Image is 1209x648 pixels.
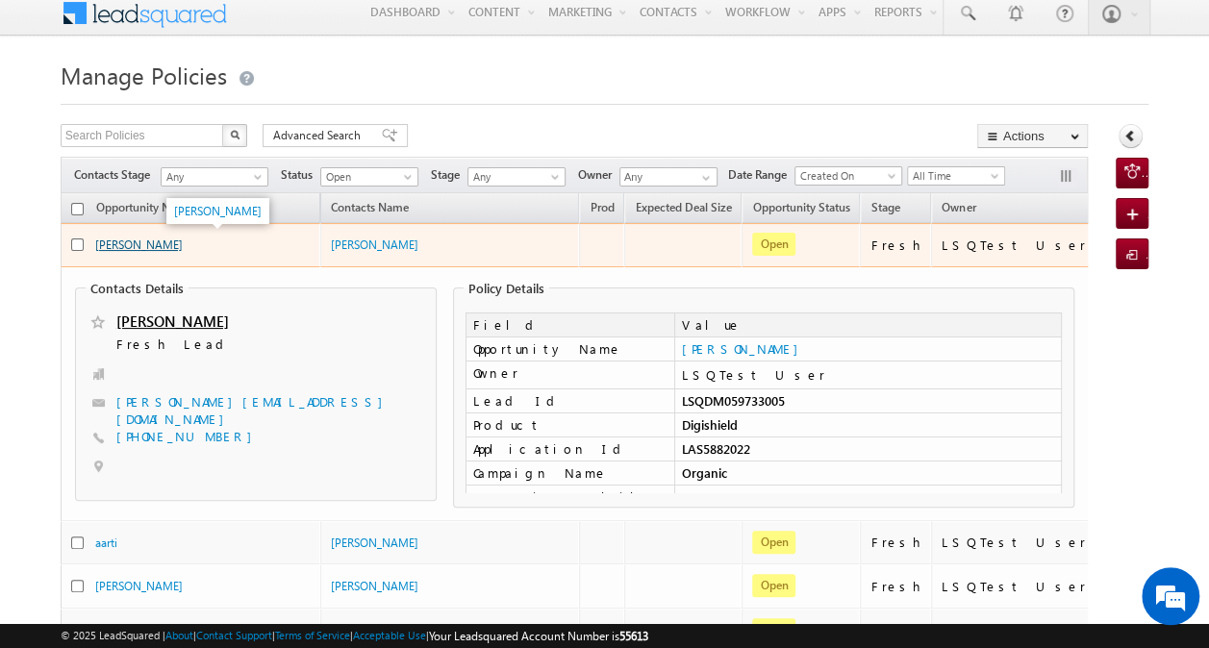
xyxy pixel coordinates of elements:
[116,312,229,331] a: [PERSON_NAME]
[464,281,549,296] legend: Policy Details
[625,197,741,222] a: Expected Deal Size
[71,203,84,215] input: Check all records
[230,130,239,139] img: Search
[74,166,158,184] span: Contacts Stage
[794,166,902,186] a: Created On
[100,101,323,126] div: Chat with us now
[674,461,1062,486] td: Organic
[429,629,648,643] span: Your Leadsquared Account Number is
[635,200,731,214] span: Expected Deal Size
[674,312,1062,337] td: Value
[752,531,795,554] span: Open
[590,200,614,214] span: Prod
[116,428,262,444] a: [PHONE_NUMBER]
[977,124,1088,148] button: Actions
[162,168,262,186] span: Any
[942,534,1085,551] div: LSQTest User
[870,237,922,254] div: Fresh
[165,629,193,641] a: About
[674,437,1062,461] td: LAS5882022
[116,336,336,355] span: Fresh Lead
[466,413,674,437] td: Product
[262,506,349,532] em: Start Chat
[468,168,560,186] span: Any
[692,168,716,187] a: Show All Items
[466,461,674,486] td: Campaign Name
[96,200,192,214] span: Opportunity Name
[95,536,117,550] a: aarti
[682,340,808,357] a: [PERSON_NAME]
[942,237,1085,254] div: LSQTest User
[578,166,619,184] span: Owner
[870,578,922,595] div: Fresh
[942,578,1085,595] div: LSQTest User
[466,389,674,413] td: Lead Id
[466,486,674,533] td: Opportunity Mobile Number
[331,623,418,637] a: [PERSON_NAME]
[908,167,999,185] span: All Time
[907,166,1005,186] a: All Time
[95,623,132,637] a: Kalyani
[942,200,975,214] span: Owner
[353,629,426,641] a: Acceptable Use
[321,168,413,186] span: Open
[331,579,418,593] a: [PERSON_NAME]
[161,167,268,187] a: Any
[87,197,202,222] a: Opportunity Name
[61,627,648,645] span: © 2025 LeadSquared | | | | |
[752,233,795,256] span: Open
[942,621,1085,638] div: LSQTest User
[870,621,922,638] div: Fresh
[33,101,81,126] img: d_60004797649_company_0_60004797649
[116,393,392,427] a: [PERSON_NAME][EMAIL_ADDRESS][DOMAIN_NAME]
[467,167,566,187] a: Any
[86,281,189,296] legend: Contacts Details
[275,629,350,641] a: Terms of Service
[752,618,795,641] span: Open
[431,166,467,184] span: Stage
[315,10,362,56] div: Minimize live chat window
[861,197,909,222] a: Stage
[466,312,674,337] td: Field
[466,337,674,361] td: Opportunity Name
[674,389,1062,413] td: LSQDM059733005
[466,361,674,389] td: Owner
[674,486,1062,533] td: 09325876008
[61,60,227,90] span: Manage Policies
[331,536,418,550] a: [PERSON_NAME]
[25,178,351,490] textarea: Type your message and hit 'Enter'
[795,167,895,185] span: Created On
[728,166,794,184] span: Date Range
[321,197,418,222] span: Contacts Name
[674,413,1062,437] td: Digishield
[870,534,922,551] div: Fresh
[466,437,674,461] td: Application Id
[174,204,262,218] a: [PERSON_NAME]
[95,237,183,252] a: [PERSON_NAME]
[619,629,648,643] span: 55613
[95,579,183,593] a: [PERSON_NAME]
[331,237,418,252] a: [PERSON_NAME]
[743,197,859,222] a: Opportunity Status
[196,629,272,641] a: Contact Support
[682,366,1054,384] div: LSQTest User
[320,167,418,187] a: Open
[752,574,795,597] span: Open
[281,166,320,184] span: Status
[870,200,899,214] span: Stage
[619,167,718,187] input: Type to Search
[273,127,366,144] span: Advanced Search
